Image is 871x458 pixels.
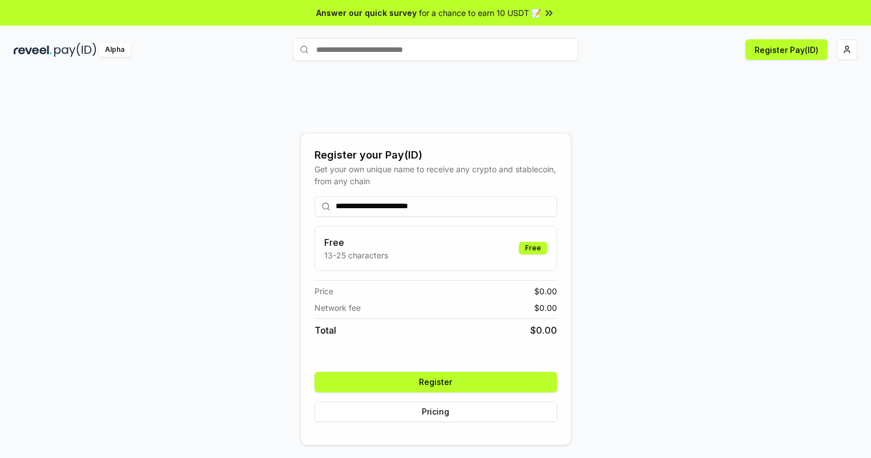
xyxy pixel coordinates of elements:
[314,302,361,314] span: Network fee
[314,163,557,187] div: Get your own unique name to receive any crypto and stablecoin, from any chain
[530,323,557,337] span: $ 0.00
[324,236,388,249] h3: Free
[324,249,388,261] p: 13-25 characters
[314,372,557,392] button: Register
[314,285,333,297] span: Price
[534,285,557,297] span: $ 0.00
[54,43,96,57] img: pay_id
[314,147,557,163] div: Register your Pay(ID)
[534,302,557,314] span: $ 0.00
[314,402,557,422] button: Pricing
[316,7,417,19] span: Answer our quick survey
[314,323,336,337] span: Total
[99,43,131,57] div: Alpha
[419,7,541,19] span: for a chance to earn 10 USDT 📝
[519,242,547,254] div: Free
[745,39,828,60] button: Register Pay(ID)
[14,43,52,57] img: reveel_dark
